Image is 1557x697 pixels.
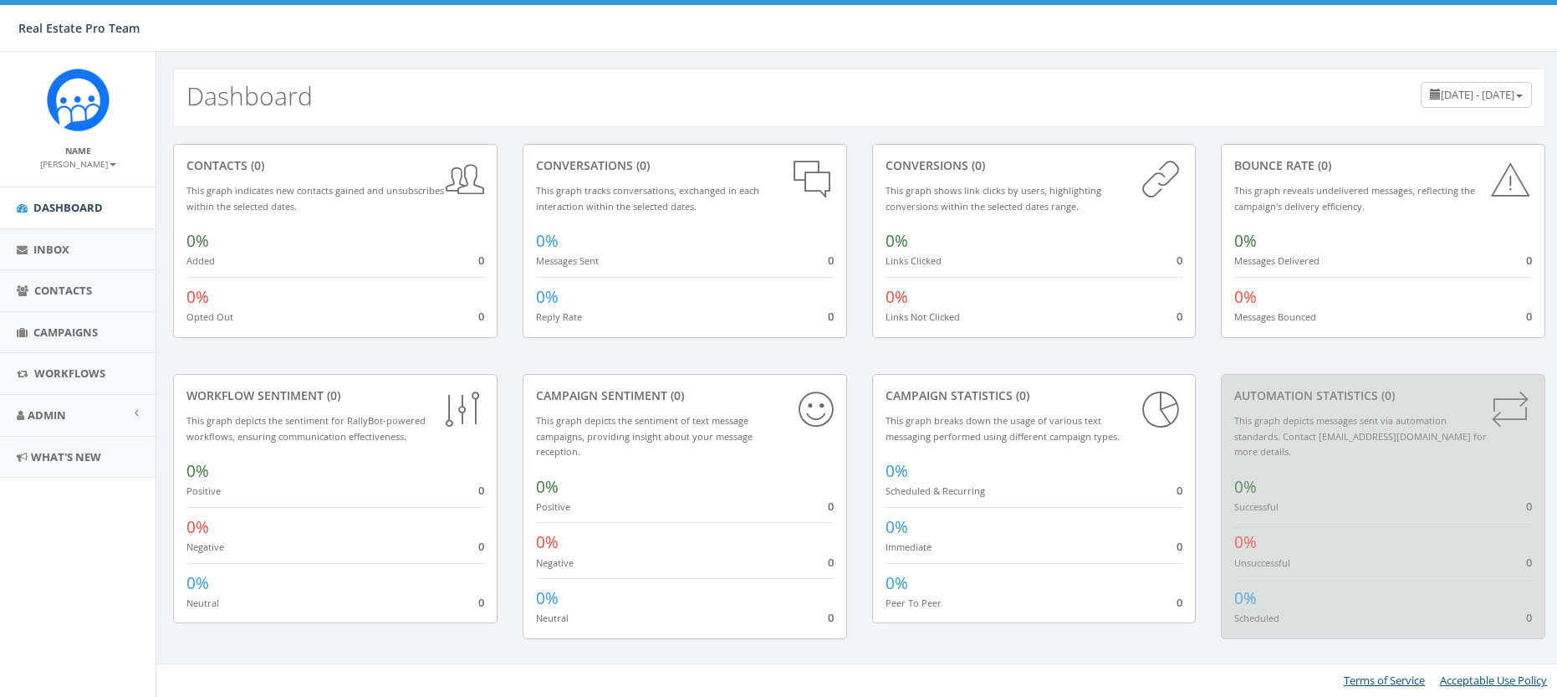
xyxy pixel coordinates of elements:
div: Campaign Statistics [886,387,1183,404]
span: (0) [1315,157,1331,173]
span: 0% [536,531,559,553]
small: Scheduled [1234,612,1279,624]
small: Neutral [186,597,219,609]
small: This graph depicts the sentiment of text message campaigns, providing insight about your message ... [536,414,753,458]
span: 0 [478,483,484,498]
span: (0) [667,387,684,403]
small: This graph tracks conversations, exchanged in each interaction within the selected dates. [536,184,759,213]
small: This graph reveals undelivered messages, reflecting the campaign's delivery efficiency. [1234,184,1475,213]
span: 0 [478,539,484,554]
small: This graph breaks down the usage of various text messaging performed using different campaign types. [886,414,1120,443]
span: 0 [828,610,834,625]
span: 0% [1234,531,1257,553]
span: 0% [536,587,559,609]
small: Links Clicked [886,254,942,267]
span: 0% [886,230,908,252]
div: conversations [536,157,834,174]
span: 0 [1177,483,1182,498]
span: 0% [886,286,908,308]
span: Dashboard [33,200,103,215]
small: Immediate [886,541,932,553]
span: 0 [1177,595,1182,610]
span: [DATE] - [DATE] [1441,87,1514,102]
small: Messages Delivered [1234,254,1320,267]
small: This graph depicts the sentiment for RallyBot-powered workflows, ensuring communication effective... [186,414,426,443]
small: Positive [186,484,221,497]
div: contacts [186,157,484,174]
span: 0% [886,516,908,538]
span: 0% [186,516,209,538]
a: Terms of Service [1344,673,1425,688]
small: Positive [536,500,570,513]
small: Name [65,145,91,156]
span: 0% [1234,230,1257,252]
span: (0) [968,157,985,173]
span: (0) [633,157,650,173]
span: Workflows [34,366,105,381]
small: This graph shows link clicks by users, highlighting conversions within the selected dates range. [886,184,1101,213]
small: Peer To Peer [886,597,942,609]
span: 0 [1526,309,1532,324]
div: Bounce Rate [1234,157,1532,174]
span: 0 [828,253,834,268]
small: Neutral [536,612,569,624]
span: 0% [1234,476,1257,498]
span: 0 [1177,539,1182,554]
small: Messages Bounced [1234,310,1316,323]
span: 0 [828,555,834,570]
span: Inbox [33,242,69,257]
small: Successful [1234,500,1279,513]
span: Real Estate Pro Team [18,20,140,36]
span: Contacts [34,283,92,298]
span: 0% [886,572,908,594]
div: conversions [886,157,1183,174]
span: (0) [324,387,340,403]
span: 0% [1234,286,1257,308]
span: 0% [186,460,209,482]
small: Scheduled & Recurring [886,484,985,497]
span: 0 [1177,253,1182,268]
span: 0% [536,230,559,252]
small: Opted Out [186,310,233,323]
div: Automation Statistics [1234,387,1532,404]
span: Admin [28,407,66,423]
span: 0% [186,572,209,594]
img: Rally_Corp_Icon.png [47,69,110,131]
span: (0) [1013,387,1029,403]
span: 0% [1234,587,1257,609]
small: This graph depicts messages sent via automation standards. Contact [EMAIL_ADDRESS][DOMAIN_NAME] f... [1234,414,1487,458]
span: 0% [186,230,209,252]
span: 0 [1177,309,1182,324]
a: Acceptable Use Policy [1440,673,1547,688]
span: 0 [1526,610,1532,625]
span: 0 [478,253,484,268]
span: 0 [1526,499,1532,514]
span: 0 [1526,253,1532,268]
span: 0 [828,499,834,514]
small: This graph indicates new contacts gained and unsubscribes within the selected dates. [186,184,444,213]
small: Unsuccessful [1234,556,1290,569]
small: Added [186,254,215,267]
span: (0) [248,157,264,173]
span: 0% [536,286,559,308]
span: 0 [1526,555,1532,570]
small: Reply Rate [536,310,582,323]
small: [PERSON_NAME] [40,158,116,170]
small: Negative [536,556,574,569]
span: 0% [186,286,209,308]
span: Campaigns [33,325,98,340]
span: 0 [478,595,484,610]
div: Campaign Sentiment [536,387,834,404]
small: Negative [186,541,224,553]
a: [PERSON_NAME] [40,156,116,171]
small: Links Not Clicked [886,310,960,323]
h2: Dashboard [186,82,313,110]
span: What's New [31,449,101,464]
span: 0% [886,460,908,482]
span: (0) [1378,387,1395,403]
span: 0% [536,476,559,498]
small: Messages Sent [536,254,599,267]
div: Workflow Sentiment [186,387,484,404]
span: 0 [828,309,834,324]
span: 0 [478,309,484,324]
